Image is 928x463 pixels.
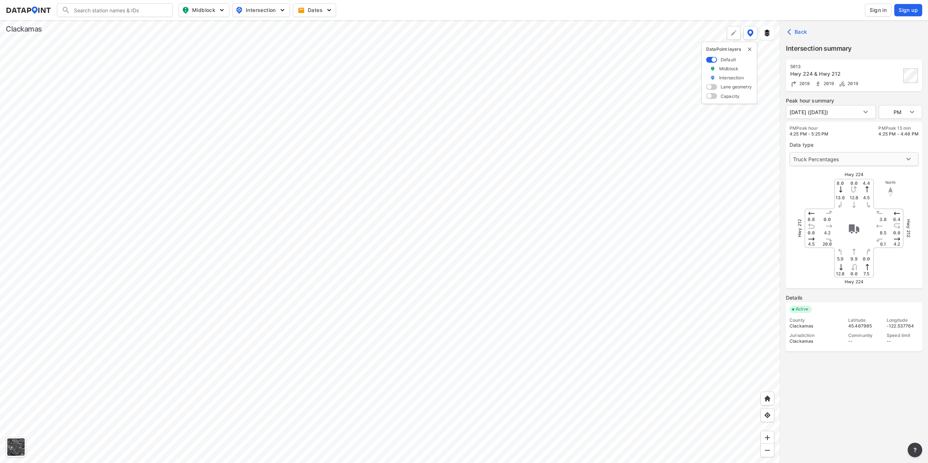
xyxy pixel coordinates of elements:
label: Details [786,294,922,301]
img: map_pin_int.54838e6b.svg [235,6,244,14]
span: 2019 [822,81,834,86]
label: PM Peak hour [790,125,829,131]
div: Toggle basemap [6,437,26,457]
button: Midblock [179,3,229,17]
div: County [790,317,842,323]
img: layers.ee07997e.svg [763,29,771,37]
button: Sign in [865,4,891,17]
button: Dates [293,3,336,17]
label: PM Peak 15 min [878,125,919,131]
span: Active [793,306,812,313]
div: Jurisdiction [790,333,842,338]
div: View my location [761,408,774,422]
div: Clackamas [790,338,842,344]
img: map_pin_mid.602f9df1.svg [181,6,190,14]
input: Search [70,4,168,16]
label: Data type [790,141,919,149]
img: MAAAAAElFTkSuQmCC [764,447,771,454]
span: Hwy 212 [906,219,911,237]
div: Zoom in [761,431,774,445]
button: DataPoint layers [743,26,757,40]
img: calendar-gold.39a51dde.svg [298,7,305,14]
button: delete [747,46,753,52]
img: 5YPKRKmlfpI5mqlR8AD95paCi+0kK1fRFDJSaMmawlwaeJcJwk9O2fotCW5ve9gAAAAASUVORK5CYII= [279,7,286,14]
div: Latitude [848,317,880,323]
div: Clackamas [790,323,842,329]
label: Midblock [719,66,738,72]
span: Hwy 224 [845,172,863,177]
div: PM [879,105,922,119]
a: Sign up [893,4,922,16]
img: +XpAUvaXAN7GudzAAAAAElFTkSuQmCC [764,395,771,402]
span: Midblock [182,6,225,14]
span: 2019 [846,81,858,86]
span: 4:25 PM - 4:40 PM [878,131,919,137]
p: DataPoint layers [706,46,753,52]
span: Sign up [899,7,918,14]
label: Default [721,57,736,63]
div: Longitude [887,317,919,323]
button: Back [786,26,810,38]
span: 2019 [797,81,810,86]
div: -- [848,338,880,344]
label: Intersection summary [786,43,922,54]
img: ZvzfEJKXnyWIrJytrsY285QMwk63cM6Drc+sIAAAAASUVORK5CYII= [764,434,771,441]
button: Intersection [232,3,290,17]
div: Zoom out [761,443,774,457]
img: close-external-leyer.3061a1c7.svg [747,46,753,52]
label: Intersection [719,75,744,81]
span: 4:25 PM - 5:25 PM [790,131,829,137]
label: Peak hour summary [786,97,922,104]
div: [DATE] ([DATE]) [786,105,876,119]
img: +Dz8AAAAASUVORK5CYII= [730,29,737,37]
div: Home [761,392,774,405]
div: Clackamas [6,24,42,34]
label: Capacity [721,93,739,99]
span: ? [912,446,918,454]
img: Turning count [790,80,797,87]
div: Hwy 224 & Hwy 212 [790,70,901,78]
img: data-point-layers.37681fc9.svg [747,29,754,37]
div: 5013 [790,64,901,70]
label: Lane geometry [721,84,752,90]
span: Hwy 212 [797,219,802,237]
img: Bicycle count [838,80,846,87]
img: zeq5HYn9AnE9l6UmnFLPAAAAAElFTkSuQmCC [764,412,771,419]
div: Polygon tool [727,26,741,40]
button: more [908,443,922,457]
div: -122.537764 [887,323,919,329]
img: marker_Midblock.5ba75e30.svg [710,66,715,72]
img: dataPointLogo.9353c09d.svg [6,7,51,14]
img: Pedestrian count [815,80,822,87]
span: Intersection [236,6,285,14]
div: -- [887,338,919,344]
a: Sign in [863,4,893,17]
button: External layers [760,26,774,40]
div: Community [848,333,880,338]
div: Speed limit [887,333,919,338]
img: 5YPKRKmlfpI5mqlR8AD95paCi+0kK1fRFDJSaMmawlwaeJcJwk9O2fotCW5ve9gAAAAASUVORK5CYII= [326,7,333,14]
img: 5YPKRKmlfpI5mqlR8AD95paCi+0kK1fRFDJSaMmawlwaeJcJwk9O2fotCW5ve9gAAAAASUVORK5CYII= [218,7,225,14]
span: Dates [299,7,331,14]
img: marker_Intersection.6861001b.svg [710,75,715,81]
div: 45.407905 [848,323,880,329]
div: Truck Percentages [790,152,919,166]
span: Back [789,28,807,36]
span: Sign in [870,7,887,14]
button: Sign up [894,4,922,16]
